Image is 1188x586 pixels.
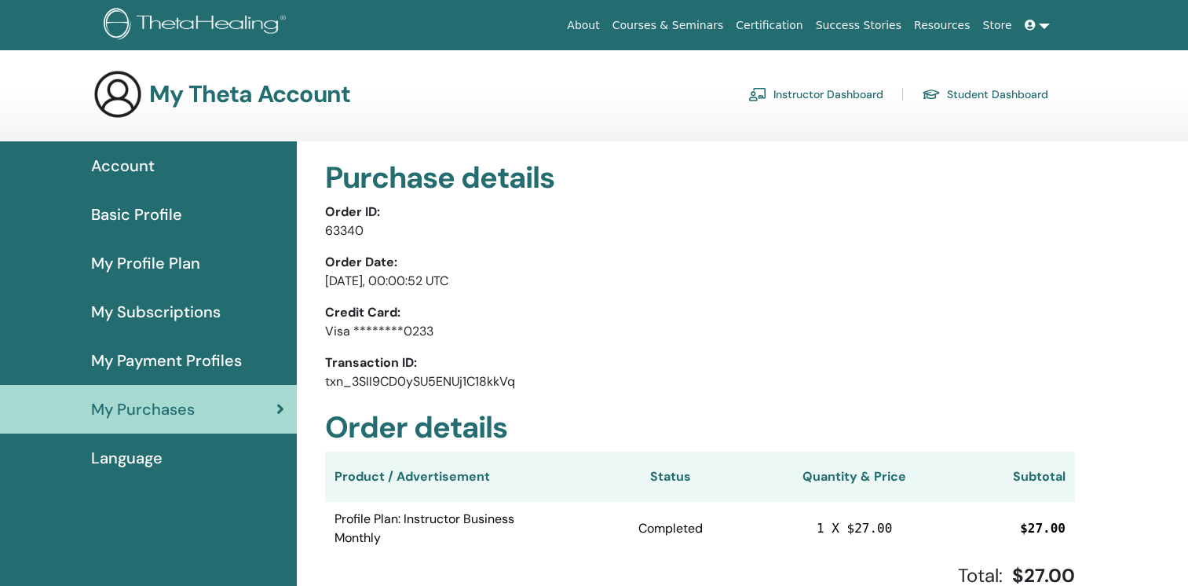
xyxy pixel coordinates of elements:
div: Product / Advertisement [334,467,561,486]
a: Resources [908,11,977,40]
p: Credit Card: [325,303,1075,322]
img: generic-user-icon.jpg [93,69,143,119]
span: My Payment Profiles [91,349,242,372]
div: Subtotal [928,467,1066,486]
span: My Subscriptions [91,300,221,324]
p: Order Date: [325,253,1075,272]
a: Student Dashboard [922,82,1048,107]
h2: Order details [325,410,1075,446]
h3: My Theta Account [149,80,350,108]
p: txn_3SII9CD0ySU5ENUj1C18kkVq [325,372,1075,391]
span: My Purchases [91,397,195,421]
p: Order ID: [325,203,1075,222]
span: My Profile Plan [91,251,200,275]
a: Success Stories [810,11,908,40]
p: Transaction ID: [325,353,1075,372]
img: logo.png [104,8,291,43]
p: [DATE], 00:00:52 UTC [325,272,1075,291]
span: Language [91,446,163,470]
h2: Purchase details [325,160,1075,196]
a: Courses & Seminars [606,11,730,40]
a: About [561,11,605,40]
p: 63340 [325,222,1075,240]
a: Instructor Dashboard [748,82,883,107]
img: chalkboard-teacher.svg [748,87,767,101]
span: Basic Profile [91,203,182,226]
span: Completed [638,520,703,537]
th: Quantity & Price [781,452,928,502]
th: Status [561,452,781,502]
a: Certification [729,11,809,40]
span: 1 X $27.00 [817,521,892,536]
span: Profile Plan: Instructor Business Monthly [334,510,561,548]
span: Account [91,154,155,178]
img: graduation-cap.svg [922,88,941,101]
span: $27.00 [1020,521,1066,536]
a: Store [977,11,1018,40]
